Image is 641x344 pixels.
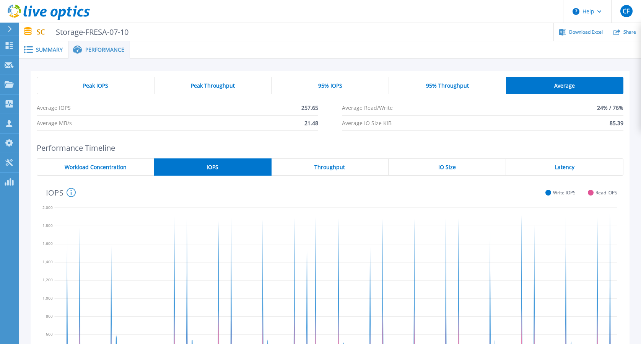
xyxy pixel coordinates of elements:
span: Share [623,30,636,34]
span: Average IO Size KiB [342,116,392,130]
span: Average Read/Write [342,100,393,115]
text: 600 [46,332,53,337]
span: Summary [36,47,63,52]
span: 257.65 [301,100,318,115]
span: 21.48 [304,116,318,130]
span: CF [623,8,630,14]
span: 95% Throughput [426,83,469,89]
text: 2,000 [42,205,53,210]
span: 24% / 76% [597,100,623,115]
text: 1,200 [42,277,53,282]
span: Storage-FRESA-07-10 [51,28,129,36]
span: Average MB/s [37,116,72,130]
span: 95% IOPS [318,83,342,89]
h4: IOPS [46,188,76,197]
text: 1,800 [42,223,53,228]
span: IOPS [207,164,218,170]
h2: Performance Timeline [37,143,623,152]
span: Average IOPS [37,100,71,115]
span: Average [554,83,575,89]
span: Download Excel [569,30,603,34]
span: Peak IOPS [83,83,108,89]
text: 1,000 [42,295,53,301]
span: Peak Throughput [191,83,235,89]
span: Write IOPS [553,190,576,196]
span: IO Size [438,164,456,170]
span: Performance [85,47,124,52]
span: 85.39 [610,116,623,130]
p: SC [37,28,129,36]
span: Throughput [314,164,345,170]
span: Read IOPS [595,190,617,196]
text: 1,400 [42,259,53,264]
span: Workload Concentration [65,164,127,170]
text: 1,600 [42,241,53,246]
span: Latency [555,164,574,170]
text: 800 [46,313,53,319]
